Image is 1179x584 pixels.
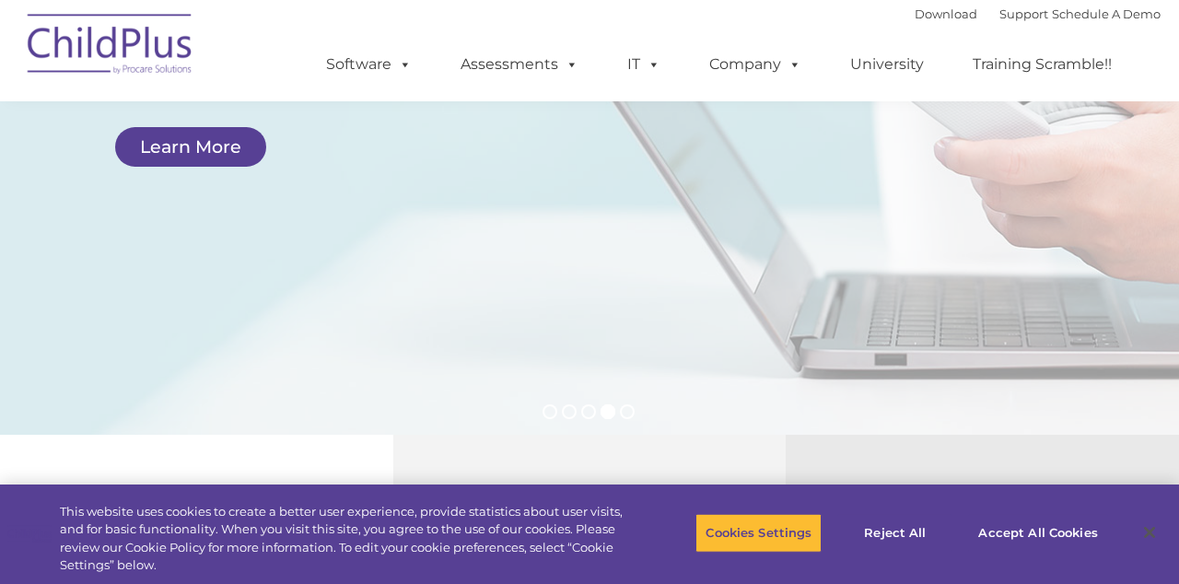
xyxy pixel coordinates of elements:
[954,46,1130,83] a: Training Scramble!!
[442,46,597,83] a: Assessments
[115,127,266,167] a: Learn More
[691,46,820,83] a: Company
[1129,512,1170,553] button: Close
[837,514,952,553] button: Reject All
[256,122,312,135] span: Last name
[999,6,1048,21] a: Support
[968,514,1107,553] button: Accept All Cookies
[1052,6,1161,21] a: Schedule A Demo
[832,46,942,83] a: University
[308,46,430,83] a: Software
[695,514,822,553] button: Cookies Settings
[915,6,1161,21] font: |
[609,46,679,83] a: IT
[60,503,648,575] div: This website uses cookies to create a better user experience, provide statistics about user visit...
[256,197,334,211] span: Phone number
[915,6,977,21] a: Download
[18,1,203,93] img: ChildPlus by Procare Solutions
